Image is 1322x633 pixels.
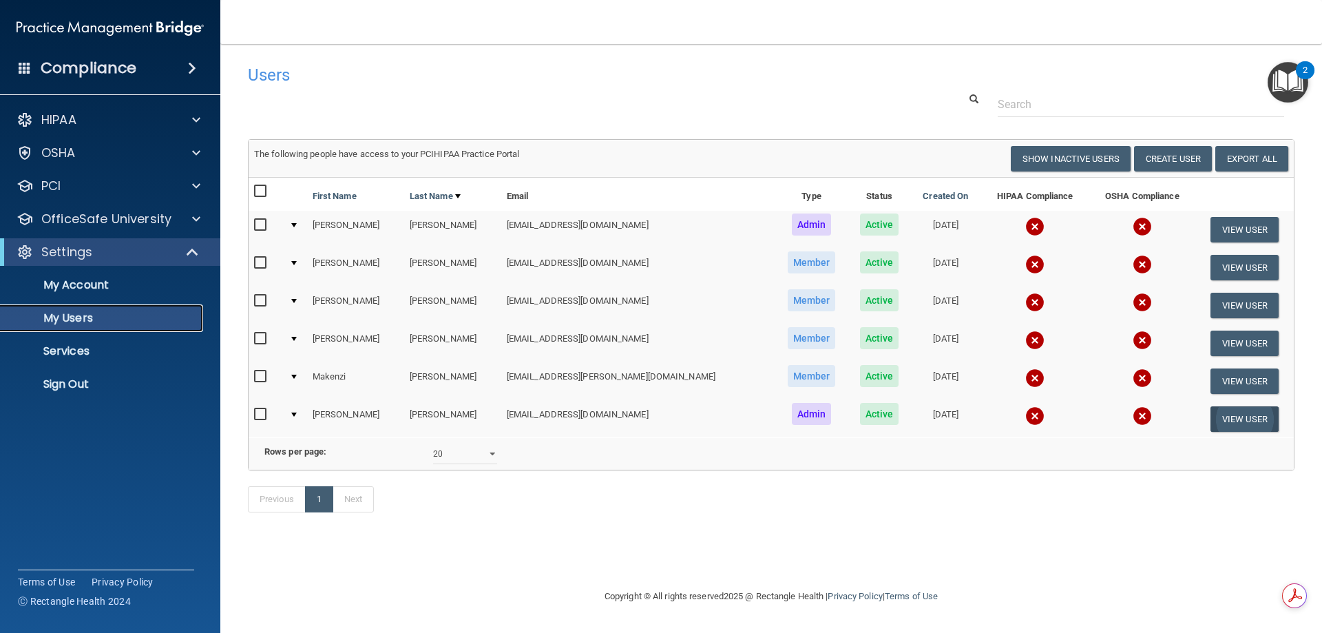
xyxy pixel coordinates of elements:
a: Previous [248,486,306,512]
span: Active [860,327,899,349]
td: [PERSON_NAME] [307,287,404,324]
p: My Account [9,278,197,292]
td: [PERSON_NAME] [307,211,404,249]
p: Sign Out [9,377,197,391]
img: cross.ca9f0e7f.svg [1025,255,1045,274]
img: cross.ca9f0e7f.svg [1133,331,1152,350]
span: Active [860,289,899,311]
a: PCI [17,178,200,194]
td: [DATE] [910,362,980,400]
td: [EMAIL_ADDRESS][DOMAIN_NAME] [501,211,775,249]
th: HIPAA Compliance [980,178,1089,211]
span: Admin [792,214,832,236]
img: cross.ca9f0e7f.svg [1133,406,1152,426]
span: Active [860,365,899,387]
p: OSHA [41,145,76,161]
a: Terms of Use [18,575,75,589]
p: PCI [41,178,61,194]
a: HIPAA [17,112,200,128]
h4: Compliance [41,59,136,78]
span: Ⓒ Rectangle Health 2024 [18,594,131,608]
a: Created On [923,188,968,205]
a: Last Name [410,188,461,205]
h4: Users [248,66,850,84]
img: cross.ca9f0e7f.svg [1133,369,1152,388]
img: cross.ca9f0e7f.svg [1133,293,1152,312]
a: 1 [305,486,333,512]
b: Rows per page: [264,446,326,457]
td: [PERSON_NAME] [307,249,404,287]
td: [PERSON_NAME] [307,324,404,362]
td: [DATE] [910,211,980,249]
td: [DATE] [910,324,980,362]
td: [EMAIL_ADDRESS][DOMAIN_NAME] [501,249,775,287]
span: Member [788,251,836,273]
input: Search [998,92,1284,117]
button: View User [1210,369,1279,394]
td: [EMAIL_ADDRESS][DOMAIN_NAME] [501,324,775,362]
span: Member [788,365,836,387]
button: Show Inactive Users [1011,146,1131,172]
span: Active [860,403,899,425]
a: Export All [1215,146,1288,172]
td: Makenzi [307,362,404,400]
img: cross.ca9f0e7f.svg [1133,255,1152,274]
th: Status [848,178,910,211]
img: cross.ca9f0e7f.svg [1025,369,1045,388]
img: PMB logo [17,14,204,42]
th: Type [775,178,848,211]
a: Terms of Use [885,591,938,601]
a: Privacy Policy [828,591,882,601]
button: View User [1210,217,1279,242]
td: [PERSON_NAME] [404,287,501,324]
p: My Users [9,311,197,325]
button: Open Resource Center, 2 new notifications [1268,62,1308,103]
button: Create User [1134,146,1212,172]
div: 2 [1303,70,1308,88]
span: The following people have access to your PCIHIPAA Practice Portal [254,149,520,159]
button: View User [1210,331,1279,356]
td: [DATE] [910,400,980,437]
p: Services [9,344,197,358]
th: Email [501,178,775,211]
img: cross.ca9f0e7f.svg [1025,331,1045,350]
img: cross.ca9f0e7f.svg [1025,406,1045,426]
td: [PERSON_NAME] [404,211,501,249]
p: HIPAA [41,112,76,128]
p: OfficeSafe University [41,211,171,227]
img: cross.ca9f0e7f.svg [1025,217,1045,236]
span: Member [788,289,836,311]
td: [EMAIL_ADDRESS][PERSON_NAME][DOMAIN_NAME] [501,362,775,400]
button: View User [1210,255,1279,280]
button: View User [1210,406,1279,432]
td: [PERSON_NAME] [404,324,501,362]
img: cross.ca9f0e7f.svg [1133,217,1152,236]
td: [PERSON_NAME] [404,400,501,437]
td: [DATE] [910,287,980,324]
span: Admin [792,403,832,425]
a: Next [333,486,374,512]
a: Settings [17,244,200,260]
td: [PERSON_NAME] [404,362,501,400]
button: View User [1210,293,1279,318]
a: OfficeSafe University [17,211,200,227]
td: [EMAIL_ADDRESS][DOMAIN_NAME] [501,287,775,324]
a: Privacy Policy [92,575,154,589]
a: First Name [313,188,357,205]
span: Active [860,251,899,273]
td: [PERSON_NAME] [307,400,404,437]
p: Settings [41,244,92,260]
span: Active [860,214,899,236]
td: [EMAIL_ADDRESS][DOMAIN_NAME] [501,400,775,437]
span: Member [788,327,836,349]
img: cross.ca9f0e7f.svg [1025,293,1045,312]
a: OSHA [17,145,200,161]
th: OSHA Compliance [1089,178,1195,211]
td: [PERSON_NAME] [404,249,501,287]
td: [DATE] [910,249,980,287]
div: Copyright © All rights reserved 2025 @ Rectangle Health | | [520,574,1022,619]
